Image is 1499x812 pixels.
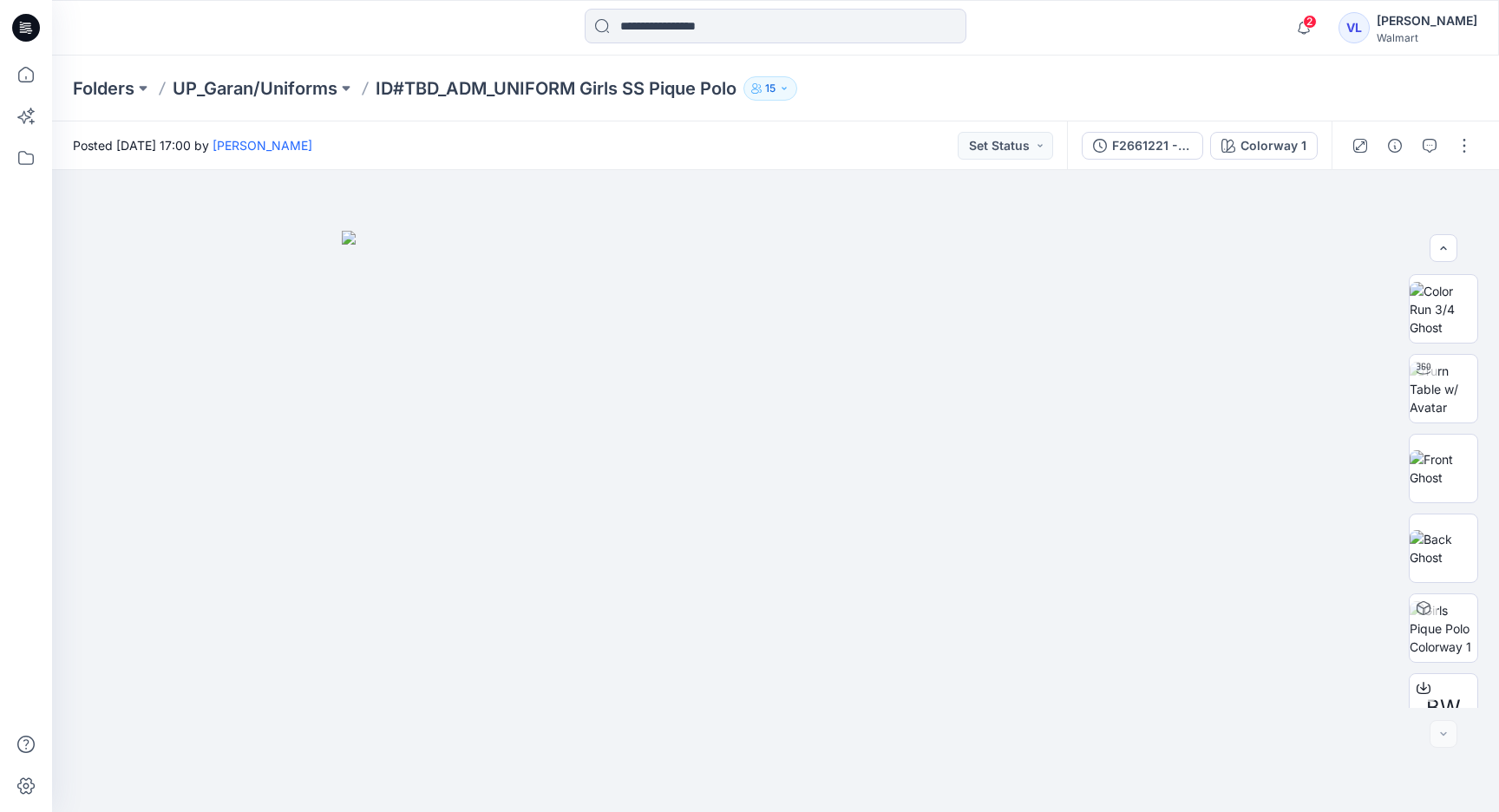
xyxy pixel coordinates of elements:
[1410,282,1477,337] img: Color Run 3/4 Ghost
[1240,136,1306,155] div: Colorway 1
[1381,132,1409,160] button: Details
[342,231,1209,812] img: eyJhbGciOiJIUzI1NiIsImtpZCI6IjAiLCJzbHQiOiJzZXMiLCJ0eXAiOiJKV1QifQ.eyJkYXRhIjp7InR5cGUiOiJzdG9yYW...
[1082,132,1203,160] button: F2661221 - Girls Pique Polo
[1339,12,1370,43] div: VL
[1377,31,1477,44] div: Walmart
[1410,450,1477,487] img: Front Ghost
[1303,15,1317,29] span: 2
[213,138,312,153] a: [PERSON_NAME]
[1410,362,1477,416] img: Turn Table w/ Avatar
[73,76,134,101] a: Folders
[1112,136,1192,155] div: F2661221 - Girls Pique Polo
[743,76,797,101] button: 15
[1210,132,1318,160] button: Colorway 1
[376,76,736,101] p: ID#TBD_ADM_UNIFORM Girls SS Pique Polo
[765,79,776,98] p: 15
[73,136,312,154] span: Posted [DATE] 17:00 by
[1426,692,1461,724] span: BW
[1410,601,1477,656] img: Girls Pique Polo Colorway 1
[173,76,337,101] a: UP_Garan/Uniforms
[1410,530,1477,566] img: Back Ghost
[1377,10,1477,31] div: [PERSON_NAME]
